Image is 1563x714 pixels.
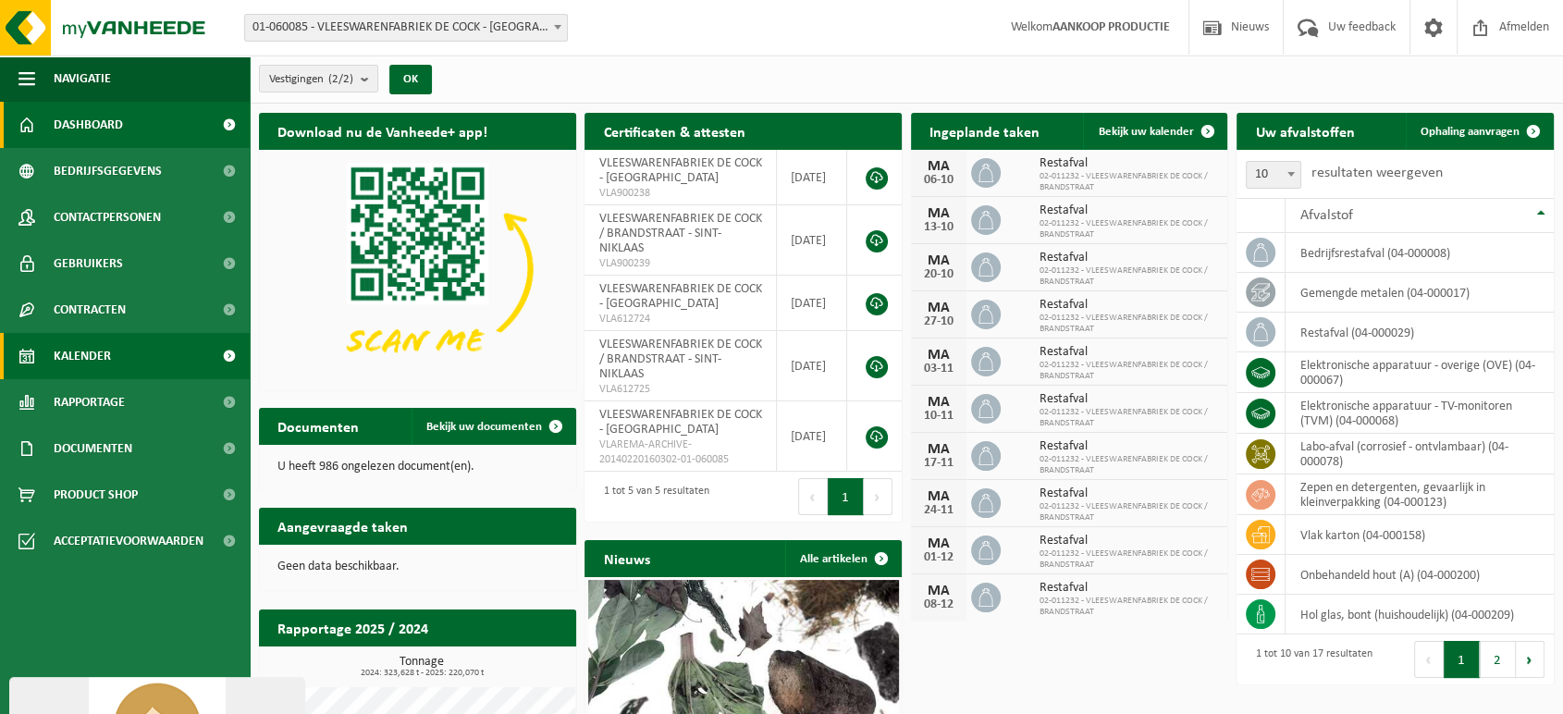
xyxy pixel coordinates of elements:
[1040,407,1219,429] span: 02-011232 - VLEESWARENFABRIEK DE COCK / BRANDSTRAAT
[920,363,957,375] div: 03-11
[1246,161,1301,189] span: 10
[54,194,161,240] span: Contactpersonen
[1040,392,1219,407] span: Restafval
[828,478,864,515] button: 1
[438,646,574,683] a: Bekijk rapportage
[54,472,138,518] span: Product Shop
[598,156,761,185] span: VLEESWARENFABRIEK DE COCK - [GEOGRAPHIC_DATA]
[1052,20,1170,34] strong: AANKOOP PRODUCTIE
[777,401,847,472] td: [DATE]
[1040,534,1219,548] span: Restafval
[1406,113,1552,150] a: Ophaling aanvragen
[1286,393,1554,434] td: elektronische apparatuur - TV-monitoren (TVM) (04-000068)
[777,331,847,401] td: [DATE]
[1237,113,1372,149] h2: Uw afvalstoffen
[1286,474,1554,515] td: zepen en detergenten, gevaarlijk in kleinverpakking (04-000123)
[920,221,957,234] div: 13-10
[1040,548,1219,571] span: 02-011232 - VLEESWARENFABRIEK DE COCK / BRANDSTRAAT
[1286,434,1554,474] td: labo-afval (corrosief - ontvlambaar) (04-000078)
[920,551,957,564] div: 01-12
[598,212,761,255] span: VLEESWARENFABRIEK DE COCK / BRANDSTRAAT - SINT-NIKLAAS
[920,159,957,174] div: MA
[1040,156,1219,171] span: Restafval
[920,315,957,328] div: 27-10
[1040,251,1219,265] span: Restafval
[777,205,847,276] td: [DATE]
[920,504,957,517] div: 24-11
[54,518,203,564] span: Acceptatievoorwaarden
[244,14,568,42] span: 01-060085 - VLEESWARENFABRIEK DE COCK - SINT-NIKLAAS
[920,457,957,470] div: 17-11
[1421,126,1520,138] span: Ophaling aanvragen
[245,15,567,41] span: 01-060085 - VLEESWARENFABRIEK DE COCK - SINT-NIKLAAS
[1286,313,1554,352] td: restafval (04-000029)
[1040,581,1219,596] span: Restafval
[920,536,957,551] div: MA
[9,673,309,714] iframe: chat widget
[1286,352,1554,393] td: elektronische apparatuur - overige (OVE) (04-000067)
[585,540,668,576] h2: Nieuws
[259,408,377,444] h2: Documenten
[277,560,558,573] p: Geen data beschikbaar.
[259,113,506,149] h2: Download nu de Vanheede+ app!
[777,150,847,205] td: [DATE]
[777,276,847,331] td: [DATE]
[1311,166,1442,180] label: resultaten weergeven
[389,65,432,94] button: OK
[54,55,111,102] span: Navigatie
[1040,265,1219,288] span: 02-011232 - VLEESWARENFABRIEK DE COCK / BRANDSTRAAT
[1246,639,1372,680] div: 1 tot 10 van 17 resultaten
[864,478,892,515] button: Next
[1414,641,1444,678] button: Previous
[920,489,957,504] div: MA
[1040,171,1219,193] span: 02-011232 - VLEESWARENFABRIEK DE COCK / BRANDSTRAAT
[920,584,957,598] div: MA
[259,150,576,388] img: Download de VHEPlus App
[54,148,162,194] span: Bedrijfsgegevens
[911,113,1058,149] h2: Ingeplande taken
[1040,501,1219,523] span: 02-011232 - VLEESWARENFABRIEK DE COCK / BRANDSTRAAT
[54,102,123,148] span: Dashboard
[1040,203,1219,218] span: Restafval
[1040,486,1219,501] span: Restafval
[54,425,132,472] span: Documenten
[920,348,957,363] div: MA
[259,609,447,646] h2: Rapportage 2025 / 2024
[54,240,123,287] span: Gebruikers
[1098,126,1193,138] span: Bekijk uw kalender
[920,598,957,611] div: 08-12
[54,287,126,333] span: Contracten
[1040,360,1219,382] span: 02-011232 - VLEESWARENFABRIEK DE COCK / BRANDSTRAAT
[426,421,542,433] span: Bekijk uw documenten
[920,395,957,410] div: MA
[268,656,576,678] h3: Tonnage
[1040,439,1219,454] span: Restafval
[585,113,763,149] h2: Certificaten & attesten
[1040,298,1219,313] span: Restafval
[1444,641,1480,678] button: 1
[920,442,957,457] div: MA
[54,333,111,379] span: Kalender
[598,382,762,397] span: VLA612725
[785,540,900,577] a: Alle artikelen
[1286,595,1554,634] td: hol glas, bont (huishoudelijk) (04-000209)
[598,437,762,467] span: VLAREMA-ARCHIVE-20140220160302-01-060085
[1516,641,1545,678] button: Next
[1286,555,1554,595] td: onbehandeld hout (A) (04-000200)
[1299,208,1352,223] span: Afvalstof
[277,461,558,474] p: U heeft 986 ongelezen document(en).
[1040,313,1219,335] span: 02-011232 - VLEESWARENFABRIEK DE COCK / BRANDSTRAAT
[1040,218,1219,240] span: 02-011232 - VLEESWARENFABRIEK DE COCK / BRANDSTRAAT
[259,508,426,544] h2: Aangevraagde taken
[920,410,957,423] div: 10-11
[259,65,378,92] button: Vestigingen(2/2)
[1040,454,1219,476] span: 02-011232 - VLEESWARENFABRIEK DE COCK / BRANDSTRAAT
[920,206,957,221] div: MA
[80,4,216,141] img: Profielafbeelding agent
[920,253,957,268] div: MA
[1286,233,1554,273] td: bedrijfsrestafval (04-000008)
[1286,273,1554,313] td: gemengde metalen (04-000017)
[1286,515,1554,555] td: vlak karton (04-000158)
[1247,162,1300,188] span: 10
[328,73,353,85] count: (2/2)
